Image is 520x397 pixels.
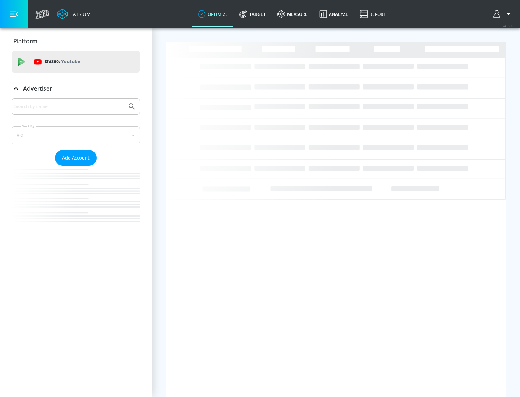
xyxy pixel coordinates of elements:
[12,31,140,51] div: Platform
[313,1,354,27] a: Analyze
[21,124,36,128] label: Sort By
[23,84,52,92] p: Advertiser
[55,150,97,166] button: Add Account
[12,98,140,236] div: Advertiser
[14,102,124,111] input: Search by name
[12,126,140,144] div: A-Z
[12,51,140,73] div: DV360: Youtube
[61,58,80,65] p: Youtube
[70,11,91,17] div: Atrium
[57,9,91,19] a: Atrium
[192,1,234,27] a: optimize
[13,37,38,45] p: Platform
[45,58,80,66] p: DV360:
[272,1,313,27] a: measure
[234,1,272,27] a: Target
[12,166,140,236] nav: list of Advertiser
[503,24,513,28] span: v 4.32.0
[354,1,392,27] a: Report
[62,154,90,162] span: Add Account
[12,78,140,99] div: Advertiser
